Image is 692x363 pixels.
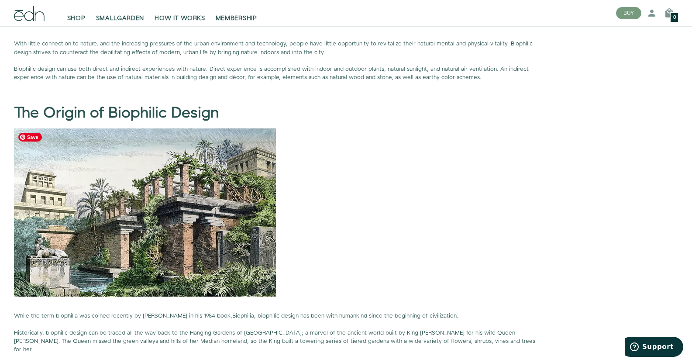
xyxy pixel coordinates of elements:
span: MEMBERSHIP [216,14,257,23]
a: MEMBERSHIP [210,3,262,23]
span: With little connection to nature, and the increasing pressures of the urban environment and techn... [14,40,533,56]
span: Biophilia [232,312,254,320]
a: SHOP [62,3,91,23]
span: Biophilic design can use both direct and indirect experiences with nature. Direct experience is a... [14,65,529,81]
span: , biophilic design has been with humankind since the beginning of civilization. [254,312,458,320]
span: SMALLGARDEN [96,14,145,23]
button: BUY [616,7,641,19]
a: HOW IT WORKS [149,3,210,23]
span: While the term biophilia was coined recently by [PERSON_NAME] in his 1984 book, [14,312,232,320]
span: Save [18,133,42,142]
a: SMALLGARDEN [91,3,150,23]
span: HOW IT WORKS [155,14,205,23]
iframe: Opens a widget where you can find more information [625,337,683,359]
span: 0 [673,15,676,20]
span: Historically, biophilic design can be traced all the way back to the Hanging Gardens of [GEOGRAPH... [14,329,535,353]
span: SHOP [67,14,86,23]
b: The Origin of Biophilic Design [14,103,219,124]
